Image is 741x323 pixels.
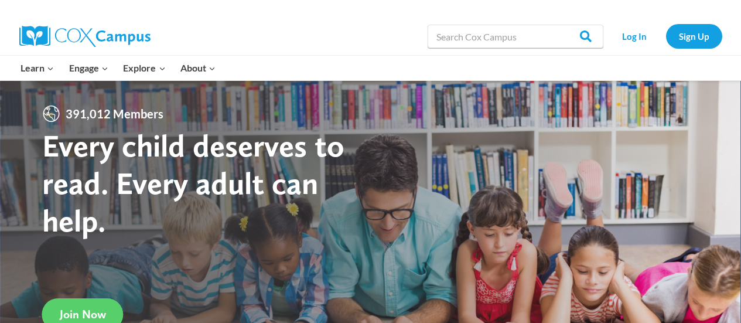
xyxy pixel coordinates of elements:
[13,56,223,80] nav: Primary Navigation
[428,25,603,48] input: Search Cox Campus
[21,60,54,76] span: Learn
[609,24,722,48] nav: Secondary Navigation
[180,60,216,76] span: About
[69,60,108,76] span: Engage
[666,24,722,48] a: Sign Up
[609,24,660,48] a: Log In
[61,104,168,123] span: 391,012 Members
[123,60,165,76] span: Explore
[60,307,106,321] span: Join Now
[42,127,344,239] strong: Every child deserves to read. Every adult can help.
[19,26,151,47] img: Cox Campus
